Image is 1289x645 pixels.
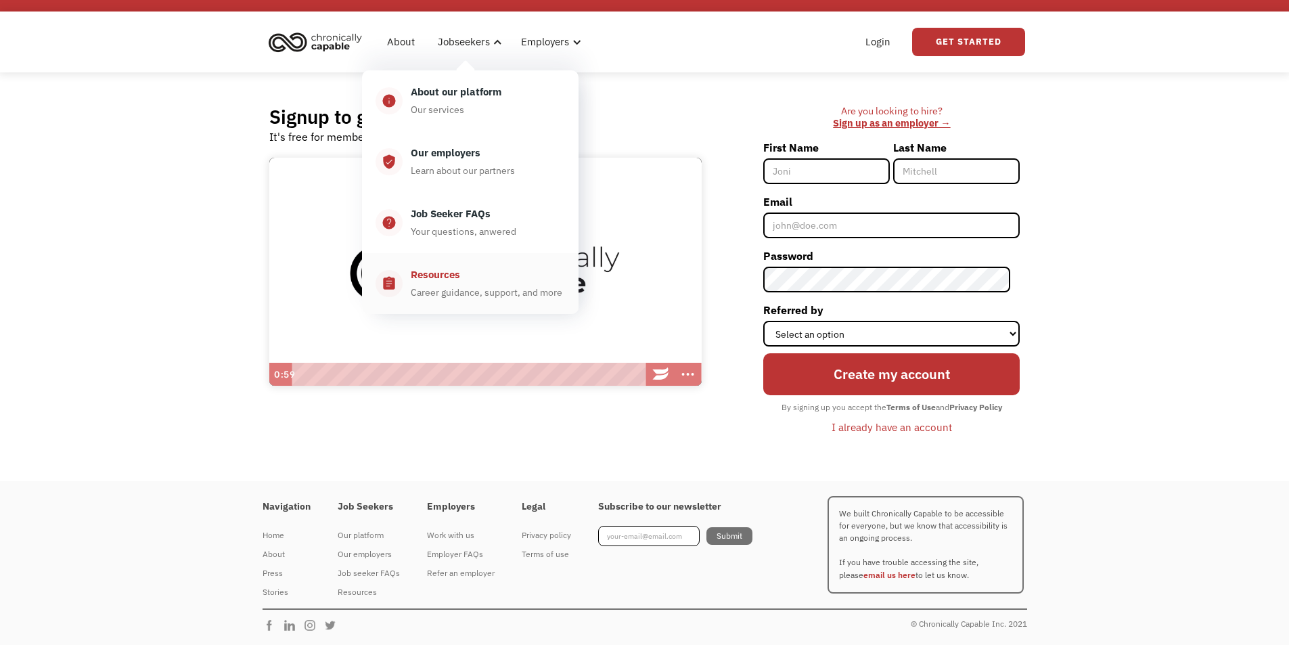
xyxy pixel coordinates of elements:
[521,34,569,50] div: Employers
[522,526,571,545] a: Privacy policy
[263,526,311,545] a: Home
[763,213,1020,238] input: john@doe.com
[263,564,311,583] a: Press
[263,545,311,564] a: About
[427,565,495,581] div: Refer an employer
[775,399,1009,416] div: By signing up you accept the and
[283,619,303,632] img: Chronically Capable Linkedin Page
[949,402,1002,412] strong: Privacy Policy
[323,619,344,632] img: Chronically Capable Twitter Page
[430,20,506,64] div: Jobseekers
[427,545,495,564] a: Employer FAQs
[763,158,890,184] input: Joni
[362,192,579,253] a: help_centerJob Seeker FAQsYour questions, anwered
[763,299,1020,321] label: Referred by
[763,245,1020,267] label: Password
[598,526,700,546] input: your-email@email.com
[427,501,495,513] h4: Employers
[411,145,480,161] div: Our employers
[438,34,490,50] div: Jobseekers
[763,137,890,158] label: First Name
[893,158,1020,184] input: Mitchell
[382,215,397,231] div: help_center
[411,206,491,222] div: Job Seeker FAQs
[338,565,400,581] div: Job seeker FAQs
[263,584,311,600] div: Stories
[427,546,495,562] div: Employer FAQs
[832,419,952,435] div: I already have an account
[411,284,562,301] div: Career guidance, support, and more
[338,526,400,545] a: Our platform
[263,565,311,581] div: Press
[912,28,1025,56] a: Get Started
[411,267,460,283] div: Resources
[263,527,311,543] div: Home
[522,527,571,543] div: Privacy policy
[362,64,579,314] nav: Jobseekers
[411,162,515,179] div: Learn about our partners
[833,116,950,129] a: Sign up as an employer →
[763,105,1020,130] div: Are you looking to hire? ‍
[763,191,1020,213] label: Email
[338,527,400,543] div: Our platform
[303,619,323,632] img: Chronically Capable Instagram Page
[338,501,400,513] h4: Job Seekers
[382,275,397,292] div: assignment
[513,20,585,64] div: Employers
[265,27,372,57] a: home
[675,363,702,386] button: Show more buttons
[893,137,1020,158] label: Last Name
[857,20,899,64] a: Login
[263,583,311,602] a: Stories
[863,570,915,580] a: email us here
[598,526,752,546] form: Footer Newsletter
[362,253,579,314] a: assignmentResourcesCareer guidance, support, and more
[382,154,397,170] div: verified_user
[269,105,453,129] h2: Signup to get started
[886,402,936,412] strong: Terms of Use
[427,564,495,583] a: Refer an employer
[263,501,311,513] h4: Navigation
[411,223,516,240] div: Your questions, anwered
[362,131,579,192] a: verified_userOur employersLearn about our partners
[338,584,400,600] div: Resources
[411,84,501,100] div: About our platform
[338,545,400,564] a: Our employers
[427,527,495,543] div: Work with us
[269,129,377,145] div: It's free for members!
[338,564,400,583] a: Job seeker FAQs
[911,616,1027,632] div: © Chronically Capable Inc. 2021
[382,93,397,109] div: info
[522,501,571,513] h4: Legal
[828,496,1024,594] p: We built Chronically Capable to be accessible for everyone, but we know that accessibility is an ...
[263,619,283,632] img: Chronically Capable Facebook Page
[338,546,400,562] div: Our employers
[411,102,464,118] div: Our services
[821,416,962,439] a: I already have an account
[706,527,752,545] input: Submit
[269,158,702,386] img: Introducing Chronically Capable
[648,363,675,386] a: Wistia Logo -- Learn More
[263,546,311,562] div: About
[362,70,579,131] a: infoAbout our platformOur services
[522,546,571,562] div: Terms of use
[598,501,752,513] h4: Subscribe to our newsletter
[427,526,495,545] a: Work with us
[338,583,400,602] a: Resources
[265,27,366,57] img: Chronically Capable logo
[763,137,1020,439] form: Member-Signup-Form
[379,20,423,64] a: About
[522,545,571,564] a: Terms of use
[763,353,1020,395] input: Create my account
[298,363,641,386] div: Playbar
